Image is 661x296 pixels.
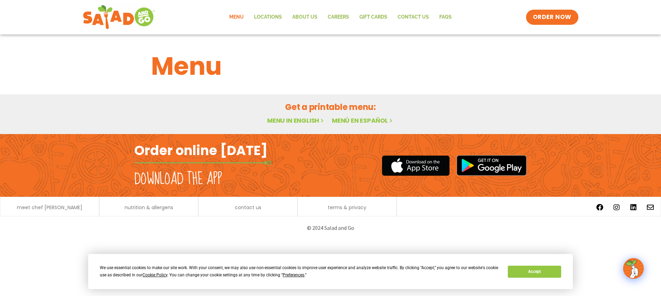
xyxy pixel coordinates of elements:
div: Cookie Consent Prompt [88,254,573,289]
img: appstore [382,154,450,177]
span: Cookie Policy [143,273,167,277]
a: ORDER NOW [526,10,578,25]
img: google_play [457,155,527,176]
a: contact us [235,205,261,210]
a: Menú en español [332,116,394,125]
h2: Download the app [134,170,222,189]
img: new-SAG-logo-768×292 [83,3,155,31]
a: GIFT CARDS [354,9,392,25]
span: ORDER NOW [533,13,571,21]
h2: Get a printable menu: [151,101,510,113]
button: Accept [508,266,561,278]
img: wpChatIcon [624,259,643,278]
h1: Menu [151,48,510,85]
a: FAQs [434,9,457,25]
a: Locations [249,9,287,25]
a: nutrition & allergens [125,205,173,210]
a: About Us [287,9,323,25]
a: Menu [224,9,249,25]
a: terms & privacy [328,205,366,210]
a: meet chef [PERSON_NAME] [17,205,82,210]
nav: Menu [224,9,457,25]
h2: Order online [DATE] [134,142,267,159]
div: We use essential cookies to make our site work. With your consent, we may also use non-essential ... [100,264,500,279]
a: Careers [323,9,354,25]
p: © 2024 Salad and Go [138,223,523,233]
span: Preferences [283,273,304,277]
img: fork [134,161,272,165]
a: Contact Us [392,9,434,25]
a: Menu in English [267,116,325,125]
